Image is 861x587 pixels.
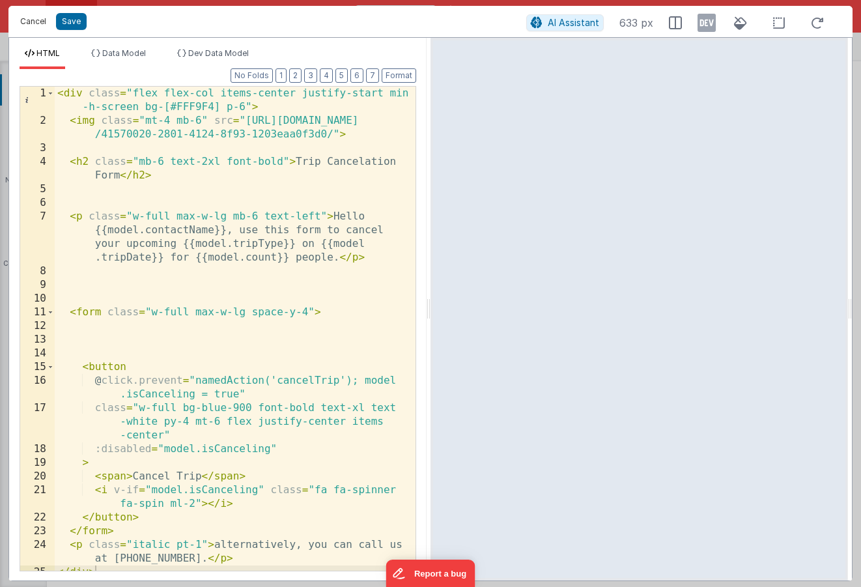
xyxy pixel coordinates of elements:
[289,68,302,83] button: 2
[20,538,55,566] div: 24
[20,278,55,292] div: 9
[20,360,55,374] div: 15
[14,12,53,31] button: Cancel
[350,68,363,83] button: 6
[20,374,55,401] div: 16
[20,442,55,456] div: 18
[20,347,55,360] div: 14
[20,524,55,538] div: 23
[619,15,653,31] span: 633 px
[20,333,55,347] div: 13
[20,306,55,319] div: 11
[366,68,379,83] button: 7
[20,196,55,210] div: 6
[20,511,55,524] div: 22
[20,87,55,114] div: 1
[386,560,475,587] iframe: Marker.io feedback button
[20,456,55,470] div: 19
[275,68,287,83] button: 1
[20,292,55,306] div: 10
[20,401,55,442] div: 17
[20,182,55,196] div: 5
[382,68,416,83] button: Format
[20,483,55,511] div: 21
[20,155,55,182] div: 4
[188,48,249,58] span: Dev Data Model
[20,114,55,141] div: 2
[20,265,55,278] div: 8
[36,48,60,58] span: HTML
[304,68,317,83] button: 3
[320,68,333,83] button: 4
[335,68,348,83] button: 5
[20,470,55,483] div: 20
[20,319,55,333] div: 12
[56,13,87,30] button: Save
[20,141,55,155] div: 3
[102,48,146,58] span: Data Model
[526,14,604,31] button: AI Assistant
[20,210,55,265] div: 7
[20,566,55,579] div: 25
[231,68,273,83] button: No Folds
[548,17,599,28] span: AI Assistant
